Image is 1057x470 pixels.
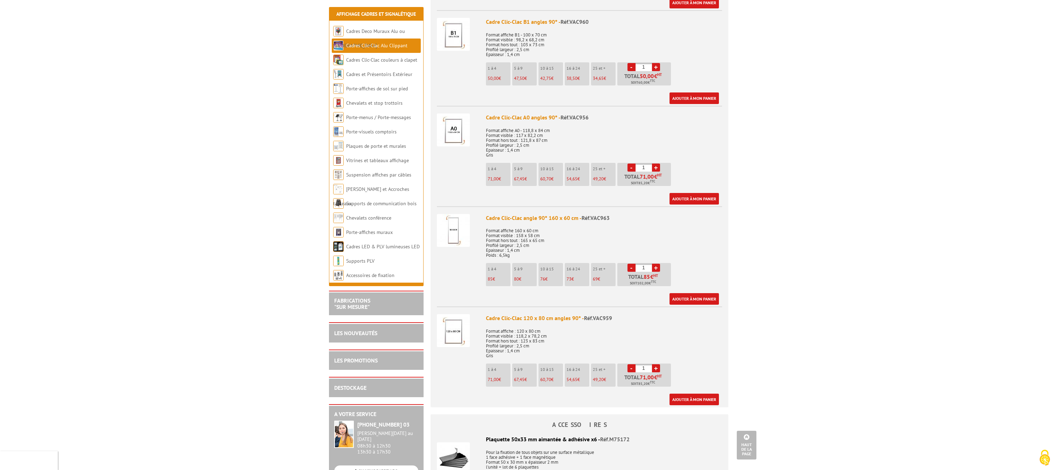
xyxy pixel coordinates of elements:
p: € [514,177,537,181]
a: Chevalets conférence [346,215,391,221]
sup: TTC [650,380,655,384]
a: Supports de communication bois [346,200,417,207]
span: 76 [540,276,545,282]
p: € [488,277,510,282]
a: - [627,264,636,272]
a: FABRICATIONS"Sur Mesure" [334,297,370,310]
sup: HT [657,374,662,379]
span: Soit € [631,80,655,85]
a: - [627,164,636,172]
img: Cadre Clic-Clac 120 x 80 cm angles 90° [437,314,470,347]
strong: [PHONE_NUMBER] 03 [357,421,410,428]
span: Réf.M75172 [600,436,630,443]
img: Porte-visuels comptoirs [333,126,344,137]
p: € [514,377,537,382]
p: € [514,277,537,282]
p: 5 à 9 [514,267,537,271]
img: Cadre Clic-Clac A0 angles 90° [437,113,470,146]
span: 50,00 [640,73,654,79]
img: Porte-affiches muraux [333,227,344,237]
p: 5 à 9 [514,367,537,372]
p: € [540,277,563,282]
a: Cadres et Présentoirs Extérieur [346,71,412,77]
div: Plaquette 50x33 mm aimantée & adhésive x6 - [437,435,722,443]
img: Plaques de porte et murales [333,141,344,151]
p: 25 et + [593,166,616,171]
p: € [540,76,563,81]
a: LES PROMOTIONS [334,357,378,364]
p: 25 et + [593,367,616,372]
sup: HT [657,173,662,178]
img: Cadres Deco Muraux Alu ou Bois [333,26,344,36]
div: Cadre Clic-Clac A0 angles 90° - [486,113,722,122]
p: Format affiche : 120 x 80 cm Format visible : 118,2 x 78,2 cm Format hors tout : 123 x 83 cm Prof... [486,324,722,358]
a: Ajouter à mon panier [670,394,719,405]
p: € [567,177,589,181]
sup: TTC [650,79,655,83]
p: € [488,377,510,382]
span: 60,70 [540,176,551,182]
a: Ajouter à mon panier [670,92,719,104]
span: Réf.VAC959 [584,315,612,322]
a: Ajouter à mon panier [670,293,719,305]
a: Porte-visuels comptoirs [346,129,397,135]
a: Cadres LED & PLV lumineuses LED [346,243,420,250]
p: € [488,177,510,181]
a: Supports PLV [346,258,375,264]
p: Pour la fixation de tous objets sur une surface métallique 1 face adhésive + 1 face magnétique Fo... [437,445,722,470]
img: Cadre Clic-Clac B1 angles 90° [437,18,470,51]
sup: HT [653,273,658,278]
p: 25 et + [593,66,616,71]
p: Format affiche 160 x 60 cm Format visible : 158 x 58 cm Format hors tout : 165 x 65 cm Profilé la... [486,223,722,258]
span: Réf.VAC956 [561,114,589,121]
p: 25 et + [593,267,616,271]
span: 50,00 [488,75,499,81]
span: 71,00 [488,176,499,182]
span: 71,00 [640,174,654,179]
p: € [593,177,616,181]
span: 54,65 [567,376,577,382]
img: Suspension affiches par câbles [333,170,344,180]
span: 71,00 [488,376,499,382]
p: € [593,76,616,81]
a: - [627,63,636,71]
a: Cadres Clic-Clac Alu Clippant [346,42,407,49]
img: Cookies (fenêtre modale) [1036,449,1053,466]
p: Format affiche A0 - 118,8 x 84 cm Format visible : 117 x 82,2 cm Format hors tout : 121,8 x 87 cm... [486,123,722,158]
a: Haut de la page [737,431,756,459]
span: Soit € [631,180,655,186]
p: Total [619,274,671,286]
a: [PERSON_NAME] et Accroches tableaux [333,186,409,207]
a: DESTOCKAGE [334,384,366,391]
span: € [654,174,657,179]
img: Porte-menus / Porte-messages [333,112,344,123]
sup: TTC [650,179,655,183]
p: € [567,377,589,382]
a: Cadres Deco Muraux Alu ou [GEOGRAPHIC_DATA] [333,28,405,49]
p: 16 à 24 [567,166,589,171]
span: Réf.VAC963 [582,214,610,221]
h2: A votre service [334,411,418,417]
span: € [650,274,653,279]
img: Chevalets et stop trottoirs [333,98,344,108]
p: 1 à 4 [488,166,510,171]
img: Accessoires de fixation [333,270,344,281]
p: 10 à 15 [540,267,563,271]
p: Total [619,73,671,85]
div: Cadre Clic-Clac angle 90° 160 x 60 cm - [486,214,722,222]
p: 16 à 24 [567,367,589,372]
p: Total [619,174,671,186]
span: 85,20 [638,381,648,387]
span: 49,20 [593,376,604,382]
a: LES NOUVEAUTÉS [334,330,377,337]
a: Vitrines et tableaux affichage [346,157,409,164]
p: € [540,377,563,382]
img: Cadres Clic-Clac couleurs à clapet [333,55,344,65]
p: 10 à 15 [540,166,563,171]
button: Cookies (fenêtre modale) [1032,446,1057,470]
img: Cadres et Présentoirs Extérieur [333,69,344,80]
span: € [654,374,657,380]
a: Porte-menus / Porte-messages [346,114,411,120]
img: widget-service.jpg [334,421,354,448]
span: 71,00 [640,374,654,380]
